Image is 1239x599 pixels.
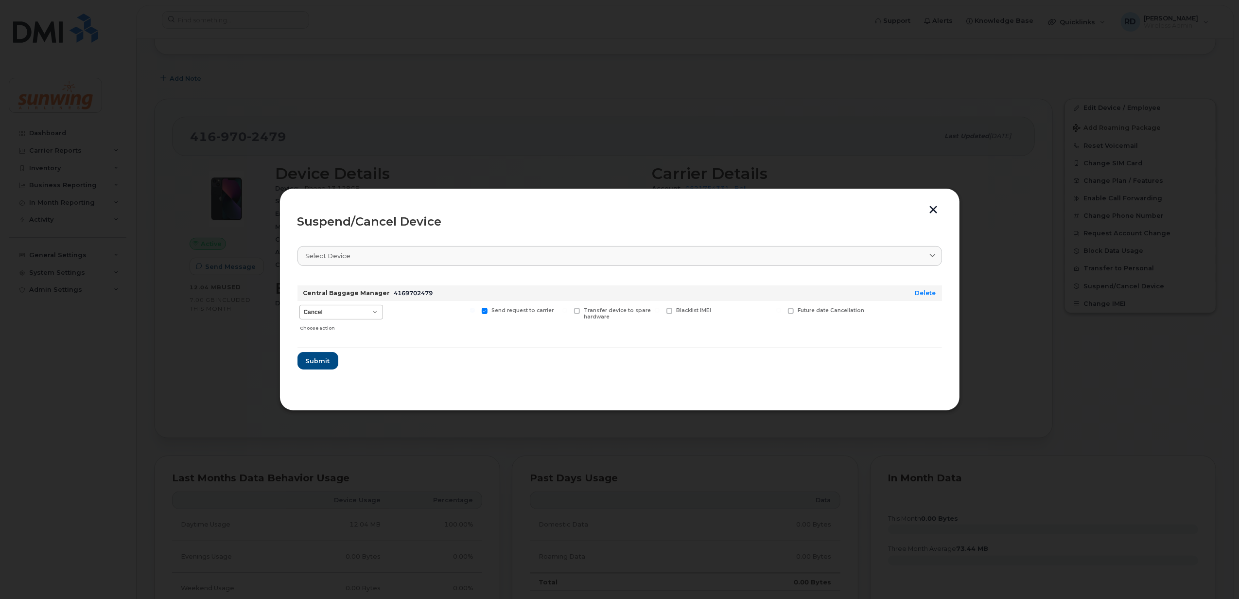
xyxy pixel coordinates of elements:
span: Future date Cancellation [798,307,864,314]
span: 4169702479 [394,289,433,297]
div: Suspend/Cancel Device [297,216,942,228]
input: Future date Cancellation [776,308,781,313]
input: Transfer device to spare hardware [562,308,567,313]
span: Submit [306,356,330,366]
input: Send request to carrier [470,308,475,313]
a: Delete [915,289,936,297]
button: Submit [297,352,338,370]
a: Select device [297,246,942,266]
span: Blacklist IMEI [676,307,711,314]
span: Transfer device to spare hardware [584,307,651,320]
span: Select device [306,251,351,261]
span: Send request to carrier [491,307,554,314]
div: Choose action [300,320,383,332]
strong: Central Baggage Manager [303,289,390,297]
input: Blacklist IMEI [655,308,660,313]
